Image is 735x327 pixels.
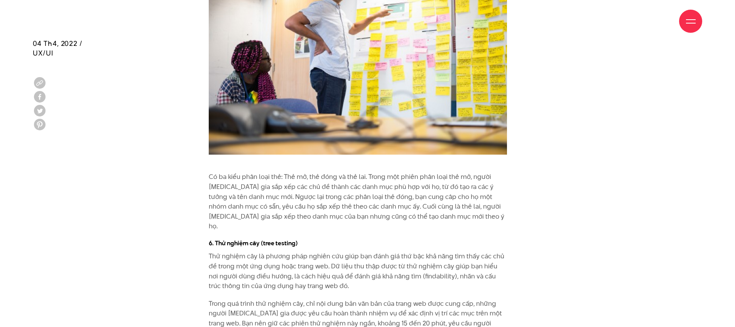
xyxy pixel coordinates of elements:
p: Thử nghiệm cây là phương pháp nghiên cứu giúp bạn đánh giá thứ bậc khả năng tìm thấy các chủ đề t... [209,251,507,291]
span: 04 Th4, 2022 / UX/UI [33,39,83,58]
p: Có ba kiểu phân loại thẻ: Thẻ mở, thẻ đóng và thẻ lai. Trong một phiên phân loại thẻ mở, người [M... [209,172,507,231]
h4: 6. Thử nghiệm cây (tree testing) [209,239,507,248]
